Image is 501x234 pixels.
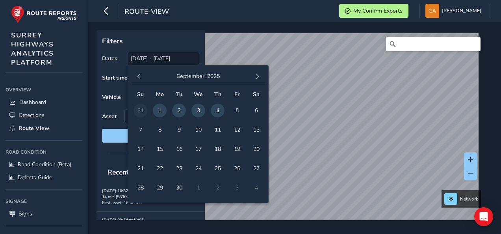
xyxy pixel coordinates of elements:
[153,181,167,195] span: 29
[172,162,186,175] span: 23
[102,129,199,143] button: Reset filters
[6,84,82,96] div: Overview
[153,104,167,117] span: 1
[137,91,144,98] span: Su
[214,91,221,98] span: Th
[153,123,167,137] span: 8
[211,104,225,117] span: 4
[134,123,147,137] span: 7
[108,132,193,139] span: Reset filters
[191,104,205,117] span: 3
[253,91,260,98] span: Sa
[249,123,263,137] span: 13
[102,194,199,200] div: 14 min | 583 frames | LG20XYP
[211,123,225,137] span: 11
[102,36,199,46] p: Filters
[19,210,32,217] span: Signs
[211,142,225,156] span: 18
[191,142,205,156] span: 17
[11,31,54,67] span: SURREY HIGHWAYS ANALYTICS PLATFORM
[102,217,144,223] strong: [DATE] 09:54 to 10:05
[249,104,263,117] span: 6
[172,123,186,137] span: 9
[102,93,121,101] label: Vehicle
[386,37,481,51] input: Search
[172,181,186,195] span: 30
[6,122,82,135] a: Route View
[6,96,82,109] a: Dashboard
[134,181,147,195] span: 28
[230,162,244,175] span: 26
[6,146,82,158] div: Road Condition
[156,91,164,98] span: Mo
[19,111,45,119] span: Detections
[102,55,117,62] label: Dates
[230,123,244,137] span: 12
[234,91,239,98] span: Fr
[176,72,204,80] button: September
[18,161,71,168] span: Road Condition (Beta)
[125,110,186,123] span: Select an asset code
[339,4,408,18] button: My Confirm Exports
[153,162,167,175] span: 22
[6,109,82,122] a: Detections
[191,162,205,175] span: 24
[194,91,203,98] span: We
[425,4,484,18] button: [PERSON_NAME]
[11,6,77,23] img: rr logo
[6,171,82,184] a: Defects Guide
[99,33,479,229] canvas: Map
[6,207,82,220] a: Signs
[249,142,263,156] span: 20
[353,7,403,15] span: My Confirm Exports
[176,91,182,98] span: Tu
[230,142,244,156] span: 19
[124,7,169,18] span: route-view
[230,104,244,117] span: 5
[102,74,128,82] label: Start time
[102,113,117,120] label: Asset
[134,162,147,175] span: 21
[6,195,82,207] div: Signage
[191,123,205,137] span: 10
[102,162,152,182] span: Recent trips
[425,4,439,18] img: diamond-layout
[134,142,147,156] span: 14
[207,72,220,80] button: 2025
[172,104,186,117] span: 2
[442,4,481,18] span: [PERSON_NAME]
[460,196,478,202] span: Network
[19,124,49,132] span: Route View
[211,162,225,175] span: 25
[102,188,144,194] strong: [DATE] 10:37 to 10:51
[6,158,82,171] a: Road Condition (Beta)
[19,98,46,106] span: Dashboard
[172,142,186,156] span: 16
[18,174,52,181] span: Defects Guide
[153,142,167,156] span: 15
[102,200,143,206] span: First asset: 16002017
[249,162,263,175] span: 27
[474,207,493,226] div: Open Intercom Messenger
